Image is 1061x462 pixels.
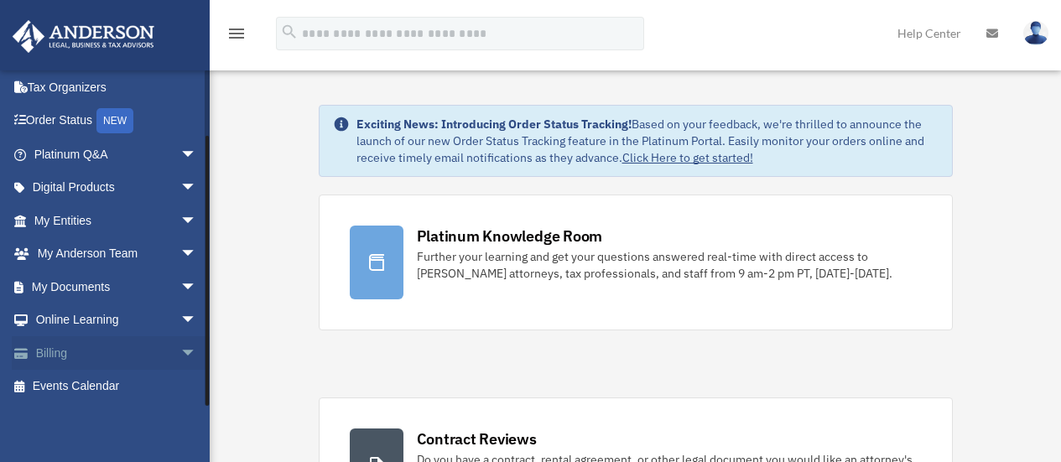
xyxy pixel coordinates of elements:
a: My Entitiesarrow_drop_down [12,204,222,237]
a: Billingarrow_drop_down [12,336,222,370]
span: arrow_drop_down [180,138,214,172]
a: Platinum Q&Aarrow_drop_down [12,138,222,171]
a: Tax Organizers [12,70,222,104]
a: Online Learningarrow_drop_down [12,304,222,337]
span: arrow_drop_down [180,171,214,205]
a: Events Calendar [12,370,222,403]
img: Anderson Advisors Platinum Portal [8,20,159,53]
span: arrow_drop_down [180,270,214,304]
i: search [280,23,299,41]
div: Further your learning and get your questions answered real-time with direct access to [PERSON_NAM... [417,248,922,282]
a: Digital Productsarrow_drop_down [12,171,222,205]
div: NEW [96,108,133,133]
a: menu [226,29,247,44]
a: Click Here to get started! [622,150,753,165]
img: User Pic [1023,21,1048,45]
a: My Anderson Teamarrow_drop_down [12,237,222,271]
div: Based on your feedback, we're thrilled to announce the launch of our new Order Status Tracking fe... [356,116,939,166]
div: Platinum Knowledge Room [417,226,603,247]
span: arrow_drop_down [180,304,214,338]
span: arrow_drop_down [180,204,214,238]
a: My Documentsarrow_drop_down [12,270,222,304]
div: Contract Reviews [417,428,537,449]
a: Order StatusNEW [12,104,222,138]
span: arrow_drop_down [180,336,214,371]
a: Platinum Knowledge Room Further your learning and get your questions answered real-time with dire... [319,195,953,330]
strong: Exciting News: Introducing Order Status Tracking! [356,117,632,132]
i: menu [226,23,247,44]
span: arrow_drop_down [180,237,214,272]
